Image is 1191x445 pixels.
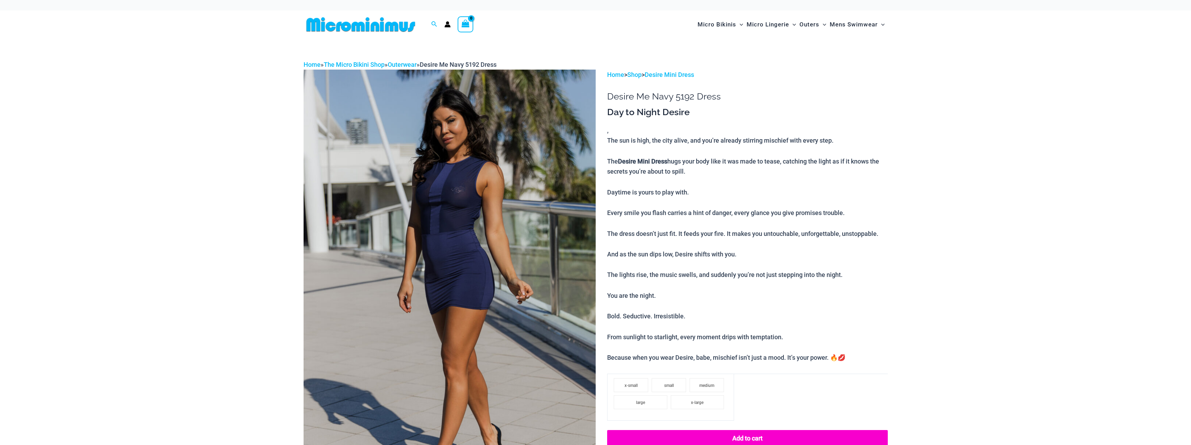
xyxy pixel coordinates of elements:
span: medium [699,383,714,388]
a: Shop [627,71,642,78]
span: small [664,383,674,388]
p: > > [607,70,887,80]
span: Menu Toggle [819,16,826,33]
span: Menu Toggle [878,16,885,33]
li: x-large [671,395,724,409]
a: Home [607,71,624,78]
a: Mens SwimwearMenu ToggleMenu Toggle [828,14,886,35]
span: x-small [625,383,638,388]
span: Micro Bikinis [698,16,736,33]
b: Desire Mini Dress [618,158,667,165]
a: The Micro Bikini Shop [324,61,385,68]
a: Micro BikinisMenu ToggleMenu Toggle [696,14,745,35]
a: Search icon link [431,20,437,29]
li: medium [690,378,724,392]
span: Mens Swimwear [830,16,878,33]
div: , [607,106,887,363]
a: Desire Mini Dress [645,71,694,78]
a: OutersMenu ToggleMenu Toggle [798,14,828,35]
h1: Desire Me Navy 5192 Dress [607,91,887,102]
span: Outers [799,16,819,33]
span: Desire Me Navy 5192 Dress [420,61,497,68]
span: Menu Toggle [789,16,796,33]
li: small [652,378,686,392]
img: MM SHOP LOGO FLAT [304,17,418,32]
a: Micro LingerieMenu ToggleMenu Toggle [745,14,798,35]
a: Account icon link [444,21,451,27]
span: Menu Toggle [736,16,743,33]
li: x-small [614,378,648,392]
span: x-large [691,400,703,405]
nav: Site Navigation [695,13,888,36]
p: The sun is high, the city alive, and you’re already stirring mischief with every step. The hugs y... [607,135,887,363]
a: Outerwear [388,61,417,68]
span: » » » [304,61,497,68]
a: View Shopping Cart, empty [458,16,474,32]
h3: Day to Night Desire [607,106,887,118]
span: Micro Lingerie [747,16,789,33]
span: large [636,400,645,405]
a: Home [304,61,321,68]
li: large [614,395,667,409]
